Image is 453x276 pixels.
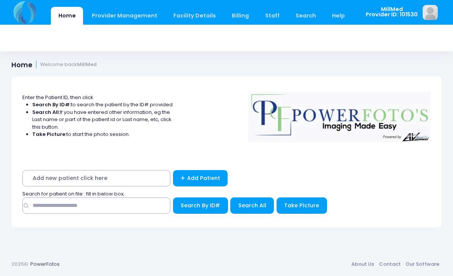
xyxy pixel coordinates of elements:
[32,101,71,108] strong: Search By ID#:
[51,7,83,25] a: Home
[173,170,228,186] a: Add Patient
[22,170,170,186] span: Add new patient click here
[32,101,174,109] li: to search the patient by the ID# provided.
[277,197,327,214] button: Take Picture
[288,7,323,25] a: Search
[325,7,352,25] a: Help
[230,197,274,214] button: Search All
[225,7,256,25] a: Billing
[166,7,223,25] a: Facility Details
[84,7,165,25] a: Provider Management
[238,202,266,209] span: Search All
[30,260,60,268] a: PowerFotos
[376,257,403,271] a: Contact
[32,131,174,138] li: to start the photo session.
[32,109,174,131] li: If you have entered other information, eg the Last name or part of the patient id or Last name, e...
[22,190,124,197] span: Search for patient on file : fill in below box;
[77,61,97,68] strong: MillMed
[40,62,97,68] small: Welcome back
[181,202,220,209] span: Search By ID#
[366,6,418,17] span: MillMed Provider ID: 101530
[258,7,287,25] a: Staff
[32,131,66,138] strong: Take Picture:
[245,86,434,142] img: Logo
[173,197,228,214] button: Search By ID#
[32,109,60,116] strong: Search All:
[22,94,93,101] span: Enter the Patient ID, then click
[11,260,28,268] span: 2025©
[11,61,97,69] h1: Home
[423,5,438,20] img: image
[403,257,442,271] a: Our Software
[349,257,376,271] a: About Us
[284,202,319,209] span: Take Picture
